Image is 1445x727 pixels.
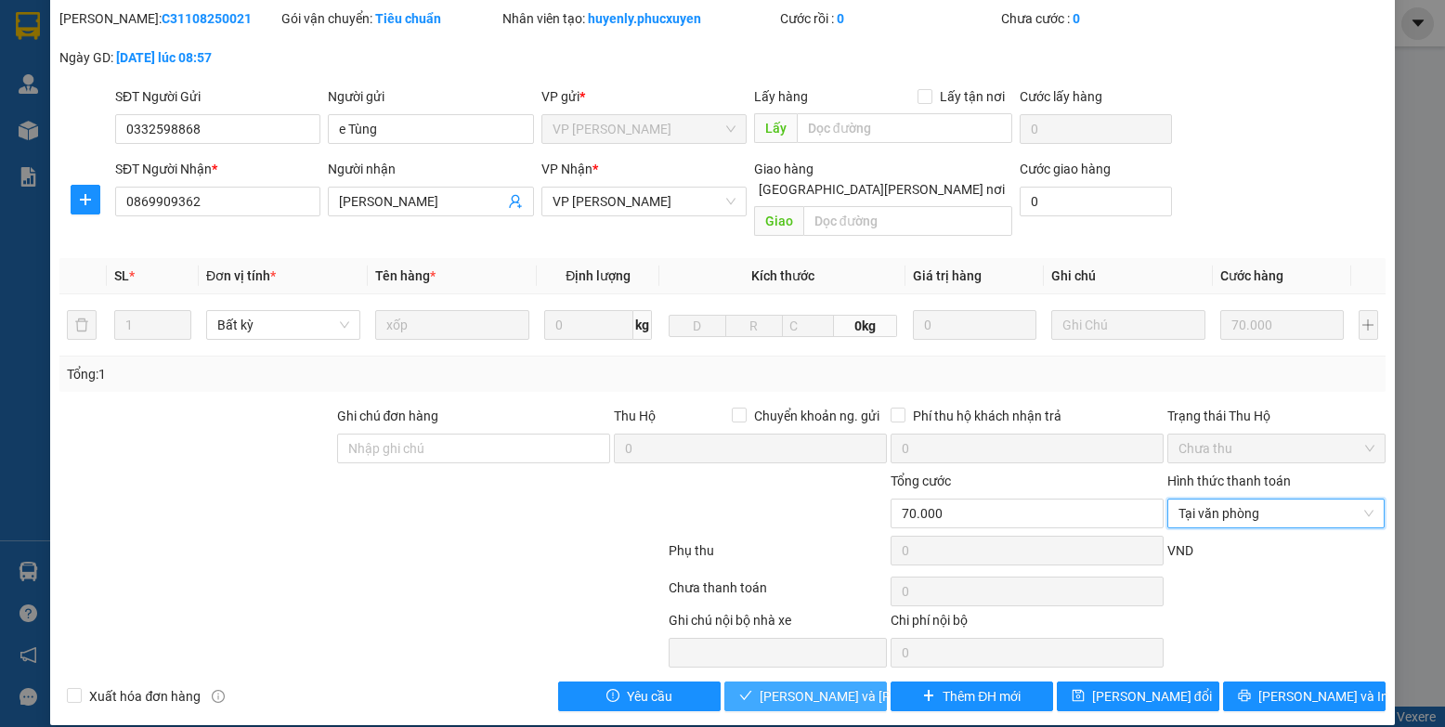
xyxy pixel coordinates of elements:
div: [PERSON_NAME]: [59,8,278,29]
b: 0 [837,11,844,26]
b: [DATE] lúc 08:57 [116,50,212,65]
span: Lấy tận nơi [932,86,1012,107]
span: plus [72,192,99,207]
div: Người nhận [328,159,533,179]
span: Cước hàng [1220,268,1283,283]
input: Ghi chú đơn hàng [337,434,610,463]
span: Giao [754,206,803,236]
div: VP gửi [541,86,747,107]
span: Lấy hàng [754,89,808,104]
button: check[PERSON_NAME] và [PERSON_NAME] hàng [724,682,887,711]
span: info-circle [212,690,225,703]
label: Cước giao hàng [1020,162,1111,176]
span: SL [114,268,129,283]
span: [GEOGRAPHIC_DATA][PERSON_NAME] nơi [751,179,1012,200]
strong: Công ty TNHH [PERSON_NAME] [67,9,210,49]
div: Ngày GD: [59,47,278,68]
span: Xuất hóa đơn hàng [82,686,208,707]
span: [PERSON_NAME] đổi [1092,686,1212,707]
span: [PERSON_NAME] và In [1258,686,1388,707]
span: [PERSON_NAME] và [PERSON_NAME] hàng [760,686,1010,707]
div: Tổng: 1 [67,364,558,384]
span: VP Nhận [541,162,592,176]
div: SĐT Người Nhận [115,159,320,179]
button: plus [71,185,100,214]
span: kg [633,310,652,340]
span: plus [922,689,935,704]
span: Phí thu hộ khách nhận trả [905,406,1069,426]
label: Cước lấy hàng [1020,89,1102,104]
button: plusThêm ĐH mới [891,682,1053,711]
div: Ghi chú nội bộ nhà xe [669,610,887,638]
span: save [1072,689,1085,704]
div: Chưa thanh toán [667,578,889,610]
span: Giao hàng [754,162,814,176]
span: printer [1238,689,1251,704]
input: R [725,315,783,337]
span: Tên hàng [375,268,436,283]
span: Gửi hàng Hạ Long: Hotline: [46,124,229,157]
span: Thu Hộ [614,409,656,423]
input: Dọc đường [803,206,1013,236]
input: C [782,315,834,337]
div: Gói vận chuyển: [281,8,500,29]
div: Nhân viên tạo: [502,8,775,29]
div: Người gửi [328,86,533,107]
div: SĐT Người Gửi [115,86,320,107]
button: save[PERSON_NAME] đổi [1057,682,1219,711]
span: Kích thước [751,268,814,283]
span: close-circle [1363,508,1374,519]
span: VP Hạ Long [553,115,736,143]
input: Cước lấy hàng [1020,114,1172,144]
div: Chưa cước : [1001,8,1219,29]
button: plus [1359,310,1377,340]
div: Cước rồi : [780,8,998,29]
span: Thêm ĐH mới [943,686,1021,707]
input: Ghi Chú [1051,310,1205,340]
div: Chi phí nội bộ [891,610,1164,638]
div: Trạng thái Thu Hộ [1167,406,1386,426]
span: VND [1167,543,1193,558]
b: C31108250021 [162,11,252,26]
input: Cước giao hàng [1020,187,1172,216]
span: Chưa thu [1178,435,1374,462]
label: Ghi chú đơn hàng [337,409,439,423]
button: exclamation-circleYêu cầu [558,682,721,711]
span: Chuyển khoản ng. gửi [747,406,887,426]
div: Phụ thu [667,540,889,573]
span: Định lượng [566,268,631,283]
input: VD: Bàn, Ghế [375,310,529,340]
span: VP Cổ Linh [553,188,736,215]
strong: 0888 827 827 - 0848 827 827 [93,87,240,120]
span: Yêu cầu [627,686,672,707]
span: check [739,689,752,704]
b: 0 [1073,11,1080,26]
input: Dọc đường [797,113,1013,143]
button: delete [67,310,97,340]
span: Lấy [754,113,797,143]
input: D [669,315,726,337]
span: Gửi hàng [GEOGRAPHIC_DATA]: Hotline: [37,54,240,120]
span: 0kg [834,315,897,337]
th: Ghi chú [1044,258,1213,294]
span: Tại văn phòng [1178,500,1374,527]
input: 0 [1220,310,1344,340]
span: user-add [508,194,523,209]
span: Bất kỳ [217,311,349,339]
span: Tổng cước [891,474,951,488]
input: 0 [913,310,1036,340]
button: printer[PERSON_NAME] và In [1223,682,1386,711]
span: Giá trị hàng [913,268,982,283]
label: Hình thức thanh toán [1167,474,1291,488]
span: exclamation-circle [606,689,619,704]
b: huyenly.phucxuyen [588,11,701,26]
span: Đơn vị tính [206,268,276,283]
strong: 024 3236 3236 - [37,71,228,103]
b: Tiêu chuẩn [375,11,441,26]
